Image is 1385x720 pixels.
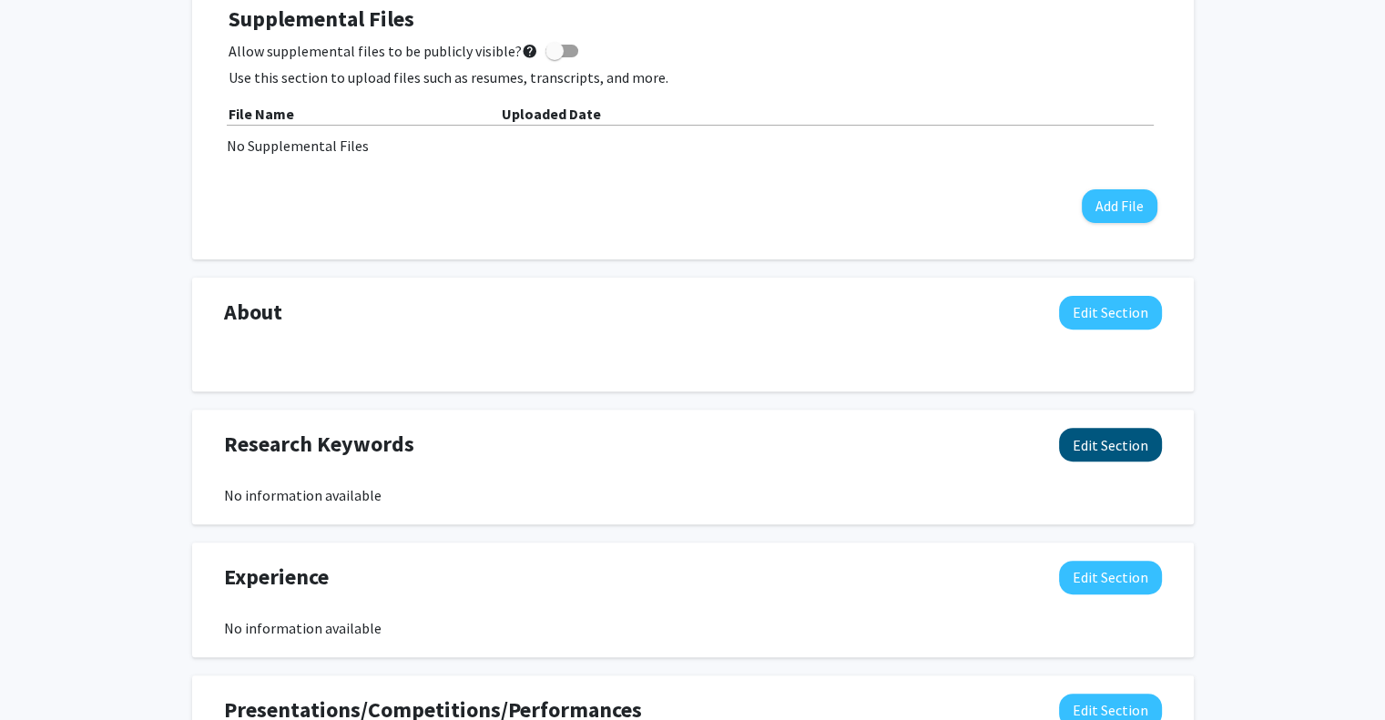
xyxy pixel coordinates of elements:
[224,561,329,593] span: Experience
[229,66,1157,88] p: Use this section to upload files such as resumes, transcripts, and more.
[224,296,282,329] span: About
[229,6,1157,33] h4: Supplemental Files
[224,428,414,461] span: Research Keywords
[229,40,538,62] span: Allow supplemental files to be publicly visible?
[227,135,1159,157] div: No Supplemental Files
[224,484,1162,506] div: No information available
[522,40,538,62] mat-icon: help
[1059,561,1162,594] button: Edit Experience
[1059,428,1162,461] button: Edit Research Keywords
[229,105,294,123] b: File Name
[502,105,601,123] b: Uploaded Date
[224,617,1162,639] div: No information available
[1059,296,1162,330] button: Edit About
[14,638,77,706] iframe: Chat
[1082,189,1157,223] button: Add File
